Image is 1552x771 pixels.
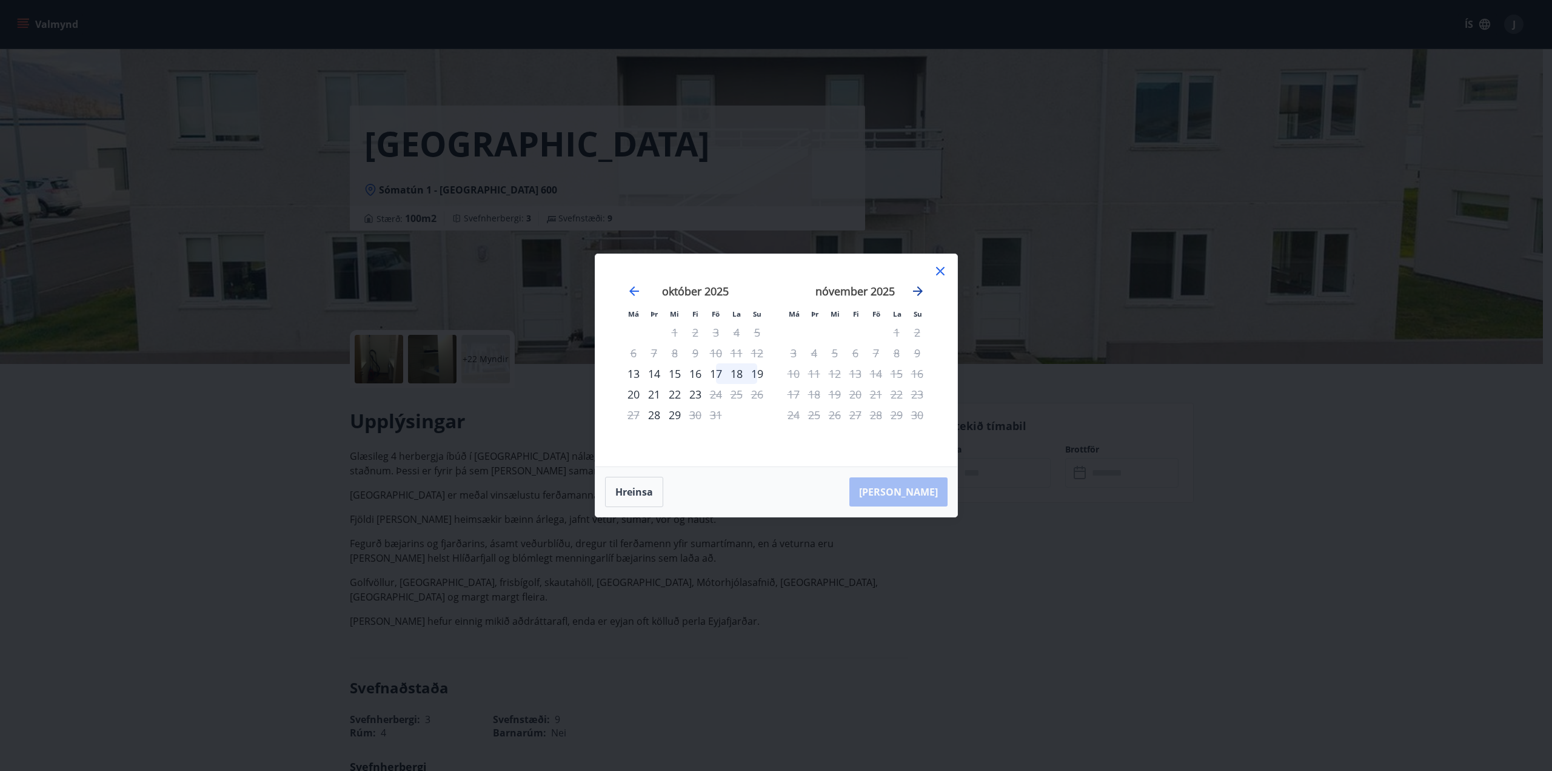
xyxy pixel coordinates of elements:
[623,405,644,425] td: Not available. mánudagur, 27. október 2025
[853,309,859,318] small: Fi
[845,405,866,425] td: Not available. fimmtudagur, 27. nóvember 2025
[845,363,866,384] td: Not available. fimmtudagur, 13. nóvember 2025
[907,384,928,405] td: Not available. sunnudagur, 23. nóvember 2025
[783,405,804,425] td: Not available. mánudagur, 24. nóvember 2025
[706,384,726,405] td: Not available. föstudagur, 24. október 2025
[628,309,639,318] small: Má
[753,309,761,318] small: Su
[644,363,664,384] div: 14
[907,363,928,384] td: Not available. sunnudagur, 16. nóvember 2025
[886,322,907,343] td: Not available. laugardagur, 1. nóvember 2025
[747,322,768,343] td: Not available. sunnudagur, 5. október 2025
[685,405,706,425] td: Not available. fimmtudagur, 30. október 2025
[845,384,866,405] td: Not available. fimmtudagur, 20. nóvember 2025
[886,405,907,425] td: Not available. laugardagur, 29. nóvember 2025
[706,322,726,343] td: Not available. föstudagur, 3. október 2025
[664,384,685,405] div: 22
[644,384,664,405] td: Choose þriðjudagur, 21. október 2025 as your check-in date. It’s available.
[706,363,726,384] div: 17
[644,363,664,384] td: Choose þriðjudagur, 14. október 2025 as your check-in date. It’s available.
[789,309,800,318] small: Má
[872,309,880,318] small: Fö
[824,363,845,384] td: Not available. miðvikudagur, 12. nóvember 2025
[831,309,840,318] small: Mi
[706,343,726,363] td: Not available. föstudagur, 10. október 2025
[907,322,928,343] td: Not available. sunnudagur, 2. nóvember 2025
[866,384,886,405] td: Not available. föstudagur, 21. nóvember 2025
[664,322,685,343] td: Not available. miðvikudagur, 1. október 2025
[907,343,928,363] td: Not available. sunnudagur, 9. nóvember 2025
[824,405,845,425] td: Not available. miðvikudagur, 26. nóvember 2025
[685,384,706,405] td: Choose fimmtudagur, 23. október 2025 as your check-in date. It’s available.
[610,269,943,452] div: Calendar
[670,309,679,318] small: Mi
[685,363,706,384] div: 16
[886,363,907,384] td: Not available. laugardagur, 15. nóvember 2025
[747,363,768,384] td: Choose sunnudagur, 19. október 2025 as your check-in date. It’s available.
[605,477,663,507] button: Hreinsa
[726,363,747,384] td: Choose laugardagur, 18. október 2025 as your check-in date. It’s available.
[824,384,845,405] td: Not available. miðvikudagur, 19. nóvember 2025
[685,405,706,425] div: Aðeins útritun í boði
[644,343,664,363] td: Not available. þriðjudagur, 7. október 2025
[907,405,928,425] td: Not available. sunnudagur, 30. nóvember 2025
[886,384,907,405] td: Not available. laugardagur, 22. nóvember 2025
[804,405,824,425] td: Not available. þriðjudagur, 25. nóvember 2025
[685,363,706,384] td: Choose fimmtudagur, 16. október 2025 as your check-in date. It’s available.
[747,343,768,363] td: Not available. sunnudagur, 12. október 2025
[623,363,644,384] div: Aðeins innritun í boði
[644,384,664,405] div: 21
[623,343,644,363] td: Not available. mánudagur, 6. október 2025
[886,343,907,363] td: Not available. laugardagur, 8. nóvember 2025
[783,384,804,405] td: Not available. mánudagur, 17. nóvember 2025
[726,363,747,384] div: 18
[706,405,726,425] td: Not available. föstudagur, 31. október 2025
[804,363,824,384] td: Not available. þriðjudagur, 11. nóvember 2025
[747,363,768,384] div: 19
[866,363,886,384] td: Not available. föstudagur, 14. nóvember 2025
[712,309,720,318] small: Fö
[824,343,845,363] td: Not available. miðvikudagur, 5. nóvember 2025
[685,384,706,405] div: 23
[644,405,664,425] td: Choose þriðjudagur, 28. október 2025 as your check-in date. It’s available.
[664,363,685,384] div: 15
[911,284,925,298] div: Move forward to switch to the next month.
[747,384,768,405] td: Not available. sunnudagur, 26. október 2025
[664,384,685,405] td: Choose miðvikudagur, 22. október 2025 as your check-in date. It’s available.
[664,343,685,363] td: Not available. miðvikudagur, 8. október 2025
[706,363,726,384] td: Choose föstudagur, 17. október 2025 as your check-in date. It’s available.
[804,343,824,363] td: Not available. þriðjudagur, 4. nóvember 2025
[804,384,824,405] td: Not available. þriðjudagur, 18. nóvember 2025
[811,309,818,318] small: Þr
[914,309,922,318] small: Su
[685,322,706,343] td: Not available. fimmtudagur, 2. október 2025
[815,284,895,298] strong: nóvember 2025
[706,384,726,405] div: Aðeins útritun í boði
[662,284,729,298] strong: október 2025
[726,384,747,405] td: Not available. laugardagur, 25. október 2025
[664,363,685,384] td: Choose miðvikudagur, 15. október 2025 as your check-in date. It’s available.
[623,384,644,405] td: Choose mánudagur, 20. október 2025 as your check-in date. It’s available.
[845,343,866,363] td: Not available. fimmtudagur, 6. nóvember 2025
[664,405,685,425] div: 29
[664,405,685,425] td: Choose miðvikudagur, 29. október 2025 as your check-in date. It’s available.
[623,384,644,405] div: 20
[866,343,886,363] td: Not available. föstudagur, 7. nóvember 2025
[732,309,741,318] small: La
[644,405,664,425] div: Aðeins innritun í boði
[651,309,658,318] small: Þr
[866,405,886,425] td: Not available. föstudagur, 28. nóvember 2025
[627,284,641,298] div: Move backward to switch to the previous month.
[692,309,698,318] small: Fi
[783,343,804,363] td: Not available. mánudagur, 3. nóvember 2025
[685,343,706,363] td: Not available. fimmtudagur, 9. október 2025
[726,343,747,363] td: Not available. laugardagur, 11. október 2025
[726,322,747,343] td: Not available. laugardagur, 4. október 2025
[893,309,901,318] small: La
[623,363,644,384] td: Choose mánudagur, 13. október 2025 as your check-in date. It’s available.
[783,363,804,384] td: Not available. mánudagur, 10. nóvember 2025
